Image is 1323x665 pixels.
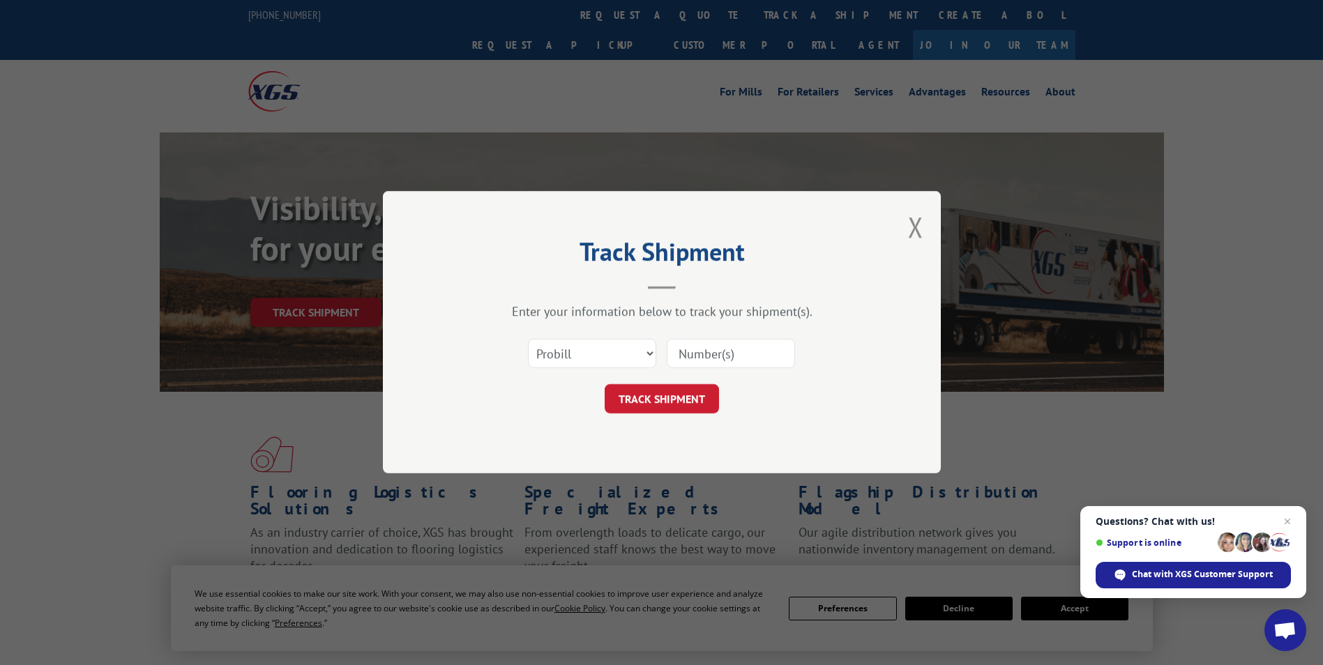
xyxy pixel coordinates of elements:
[453,242,871,268] h2: Track Shipment
[1279,513,1296,530] span: Close chat
[1264,609,1306,651] div: Open chat
[605,385,719,414] button: TRACK SHIPMENT
[1096,562,1291,588] div: Chat with XGS Customer Support
[453,304,871,320] div: Enter your information below to track your shipment(s).
[908,208,923,245] button: Close modal
[667,339,795,369] input: Number(s)
[1096,537,1213,548] span: Support is online
[1132,568,1273,581] span: Chat with XGS Customer Support
[1096,516,1291,527] span: Questions? Chat with us!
